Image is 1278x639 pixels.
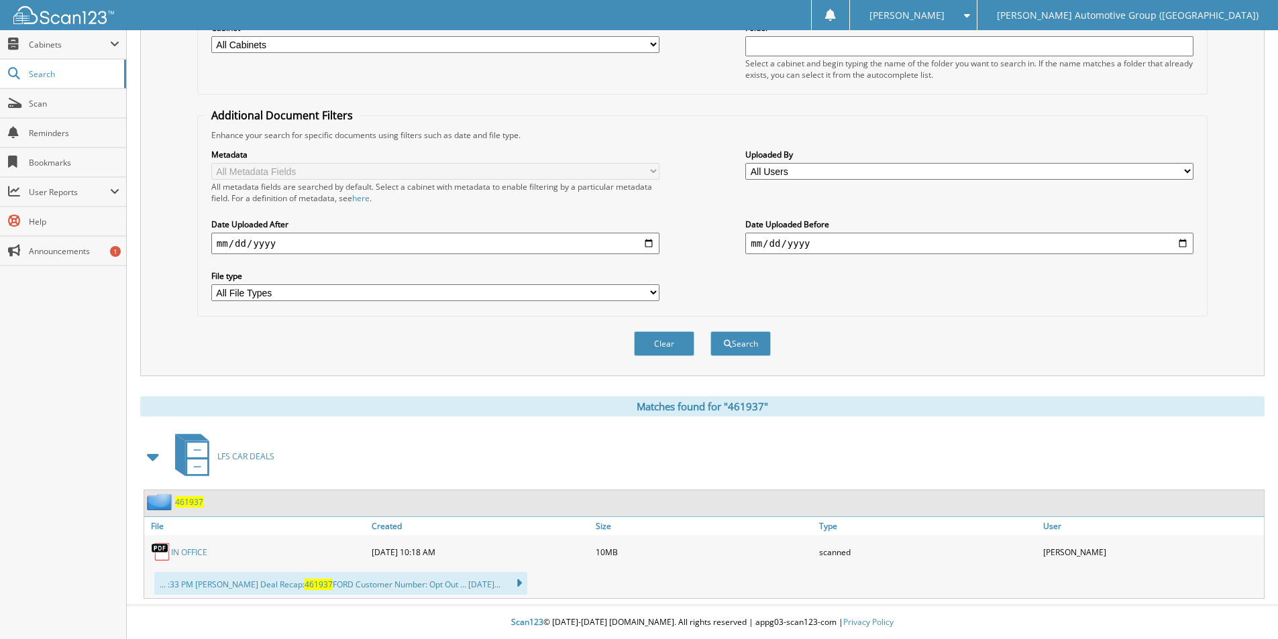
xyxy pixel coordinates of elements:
a: IN OFFICE [171,546,207,558]
div: [DATE] 10:18 AM [368,538,592,565]
span: Reminders [29,127,119,139]
span: 461937 [305,579,333,590]
span: [PERSON_NAME] Automotive Group ([GEOGRAPHIC_DATA]) [997,11,1259,19]
span: Bookmarks [29,157,119,168]
span: Cabinets [29,39,110,50]
a: LFS CAR DEALS [167,430,274,483]
div: Enhance your search for specific documents using filters such as date and file type. [205,129,1200,141]
img: PDF.png [151,542,171,562]
span: Scan [29,98,119,109]
a: Privacy Policy [843,616,894,628]
button: Clear [634,331,694,356]
img: scan123-logo-white.svg [13,6,114,24]
input: start [211,233,659,254]
div: © [DATE]-[DATE] [DOMAIN_NAME]. All rights reserved | appg03-scan123-com | [127,606,1278,639]
span: Announcements [29,245,119,257]
span: User Reports [29,186,110,198]
a: 461937 [175,496,203,508]
img: folder2.png [147,493,175,510]
a: User [1040,517,1264,535]
span: [PERSON_NAME] [869,11,945,19]
label: Date Uploaded After [211,219,659,230]
span: Search [29,68,117,80]
div: Matches found for "461937" [140,396,1265,416]
a: here [352,192,370,204]
label: Uploaded By [745,149,1193,160]
div: Select a cabinet and begin typing the name of the folder you want to search in. If the name match... [745,58,1193,80]
span: Scan123 [511,616,543,628]
a: Created [368,517,592,535]
span: LFS CAR DEALS [217,451,274,462]
div: 1 [110,246,121,257]
button: Search [710,331,771,356]
div: [PERSON_NAME] [1040,538,1264,565]
label: Metadata [211,149,659,160]
div: All metadata fields are searched by default. Select a cabinet with metadata to enable filtering b... [211,181,659,204]
div: 10MB [592,538,816,565]
div: scanned [816,538,1040,565]
a: Type [816,517,1040,535]
label: File type [211,270,659,282]
span: Help [29,216,119,227]
label: Date Uploaded Before [745,219,1193,230]
a: Size [592,517,816,535]
legend: Additional Document Filters [205,108,360,123]
a: File [144,517,368,535]
div: ... :33 PM [PERSON_NAME] Deal Recap: FORD Customer Number: Opt Out ... [DATE]... [154,572,527,595]
input: end [745,233,1193,254]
